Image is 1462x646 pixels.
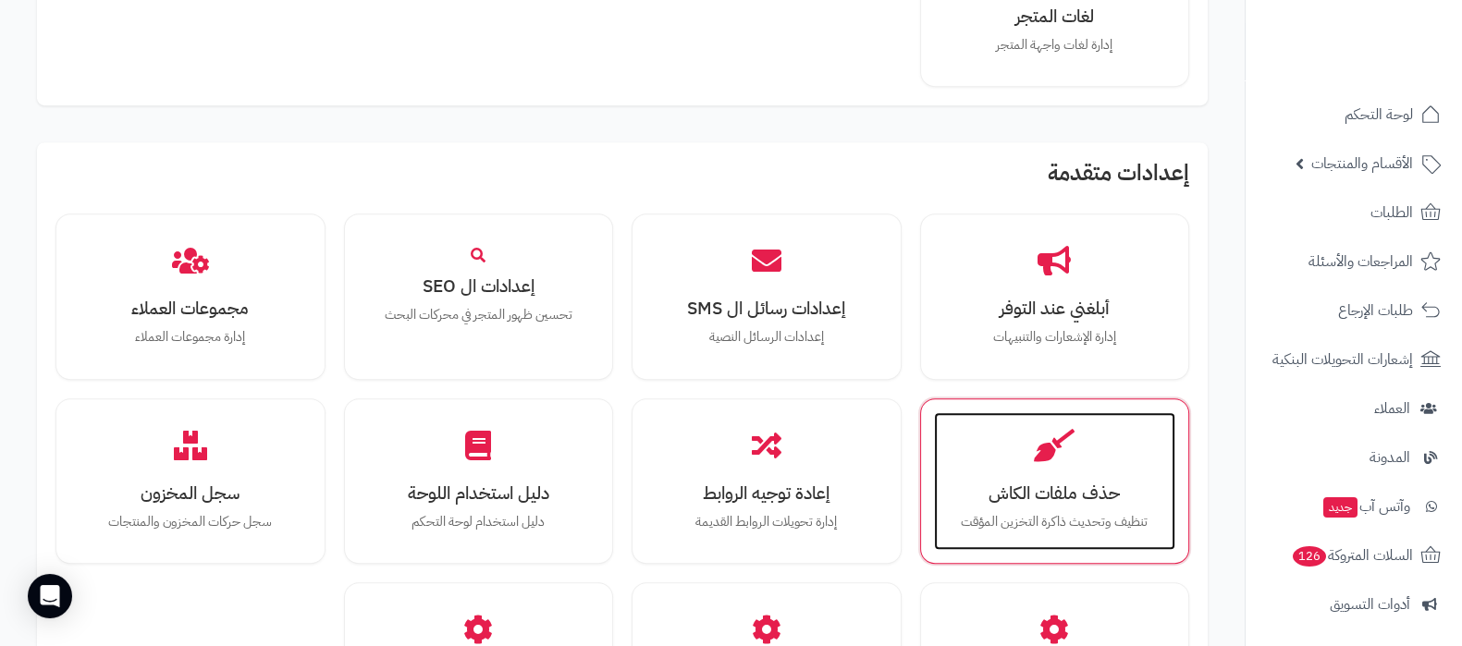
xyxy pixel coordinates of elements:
[1257,92,1451,137] a: لوحة التحكم
[88,327,293,347] p: إدارة مجموعات العملاء
[1257,582,1451,627] a: أدوات التسويق
[1370,200,1413,225] span: الطلبات
[1257,386,1451,431] a: العملاء
[376,305,582,325] p: تحسين ظهور المتجر في محركات البحث
[1370,445,1410,470] span: المدونة
[55,161,1189,194] h2: إعدادات متقدمة
[664,327,869,347] p: إعدادات الرسائل النصية
[952,512,1158,532] p: تنظيف وتحديث ذاكرة التخزين المؤقت
[88,299,293,318] h3: مجموعات العملاء
[88,512,293,532] p: سجل حركات المخزون والمنتجات
[664,483,869,503] h3: إعادة توجيه الروابط
[358,412,600,551] a: دليل استخدام اللوحةدليل استخدام لوحة التحكم
[1374,396,1410,421] span: العملاء
[376,512,582,532] p: دليل استخدام لوحة التحكم
[1321,494,1410,519] span: وآتس آب
[1323,497,1358,518] span: جديد
[1308,249,1413,274] span: المراجعات والأسئلة
[1257,190,1451,235] a: الطلبات
[28,574,72,618] div: Open Intercom Messenger
[1311,151,1413,177] span: الأقسام والمنتجات
[934,412,1176,551] a: حذف ملفات الكاشتنظيف وتحديث ذاكرة التخزين المؤقت
[664,512,869,532] p: إدارة تحويلات الروابط القديمة
[1257,484,1451,529] a: وآتس آبجديد
[69,227,312,366] a: مجموعات العملاءإدارة مجموعات العملاء
[88,483,293,503] h3: سجل المخزون
[645,412,888,551] a: إعادة توجيه الروابطإدارة تحويلات الروابط القديمة
[376,276,582,296] h3: إعدادات ال SEO
[952,299,1158,318] h3: أبلغني عند التوفر
[934,227,1176,366] a: أبلغني عند التوفرإدارة الإشعارات والتنبيهات
[952,6,1158,26] h3: لغات المتجر
[69,412,312,551] a: سجل المخزونسجل حركات المخزون والمنتجات
[1272,347,1413,372] span: إشعارات التحويلات البنكية
[1338,298,1413,323] span: طلبات الإرجاع
[1293,546,1326,567] span: 126
[952,35,1158,55] p: إدارة لغات واجهة المتجر
[952,327,1158,347] p: إدارة الإشعارات والتنبيهات
[1257,533,1451,578] a: السلات المتروكة126
[1291,542,1413,568] span: السلات المتروكة
[358,227,600,344] a: إعدادات ال SEOتحسين ظهور المتجر في محركات البحث
[1257,288,1451,333] a: طلبات الإرجاع
[645,227,888,366] a: إعدادات رسائل ال SMSإعدادات الرسائل النصية
[1257,239,1451,284] a: المراجعات والأسئلة
[376,483,582,503] h3: دليل استخدام اللوحة
[1330,591,1410,617] span: أدوات التسويق
[664,299,869,318] h3: إعدادات رسائل ال SMS
[1345,102,1413,128] span: لوحة التحكم
[1257,435,1451,480] a: المدونة
[952,483,1158,503] h3: حذف ملفات الكاش
[1257,337,1451,382] a: إشعارات التحويلات البنكية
